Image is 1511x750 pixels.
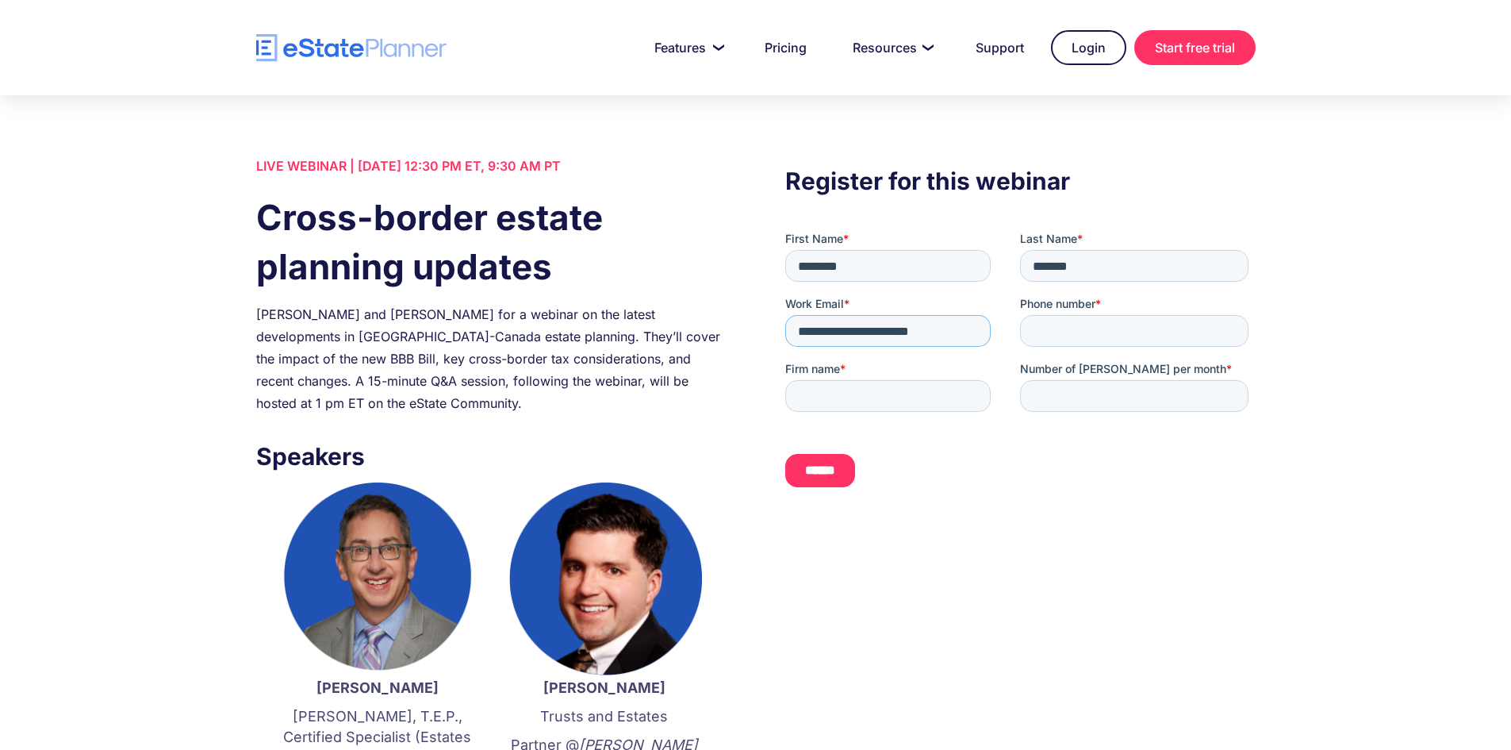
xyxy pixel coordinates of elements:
[1134,30,1256,65] a: Start free trial
[834,32,949,63] a: Resources
[256,155,726,177] div: LIVE WEBINAR | [DATE] 12:30 PM ET, 9:30 AM PT
[785,231,1255,501] iframe: Form 0
[543,679,665,696] strong: [PERSON_NAME]
[256,438,726,475] h3: Speakers
[785,163,1255,199] h3: Register for this webinar
[256,303,726,414] div: [PERSON_NAME] and [PERSON_NAME] for a webinar on the latest developments in [GEOGRAPHIC_DATA]-Can...
[957,32,1043,63] a: Support
[256,193,726,291] h1: Cross-border estate planning updates
[746,32,826,63] a: Pricing
[635,32,738,63] a: Features
[507,706,702,727] p: Trusts and Estates
[1051,30,1126,65] a: Login
[256,34,447,62] a: home
[316,679,439,696] strong: [PERSON_NAME]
